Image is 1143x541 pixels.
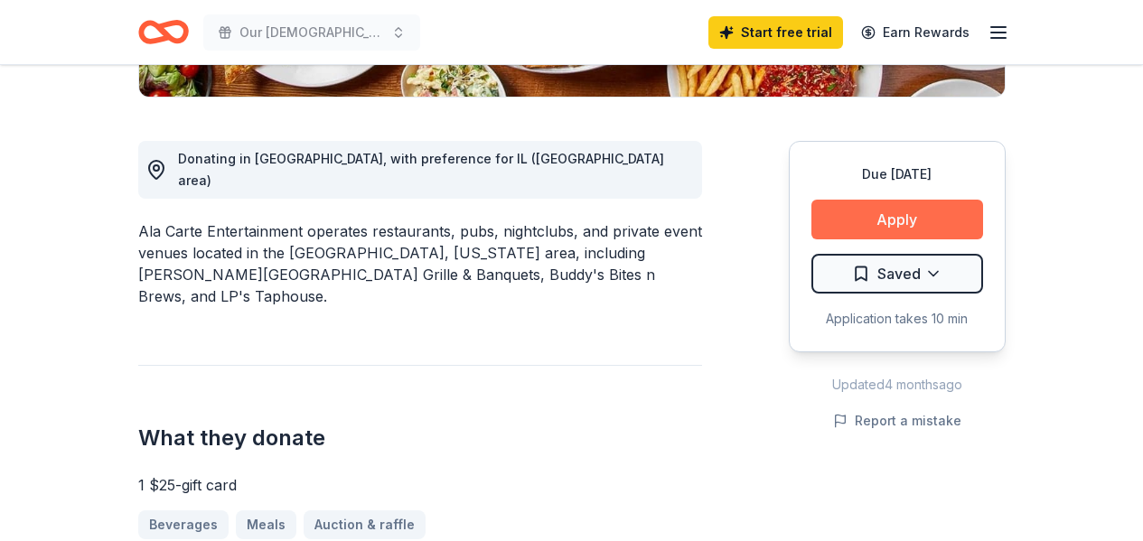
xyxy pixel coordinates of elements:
[811,163,983,185] div: Due [DATE]
[304,510,426,539] a: Auction & raffle
[138,220,702,307] div: Ala Carte Entertainment operates restaurants, pubs, nightclubs, and private event venues located ...
[811,200,983,239] button: Apply
[138,424,702,452] h2: What they donate
[178,151,664,188] span: Donating in [GEOGRAPHIC_DATA], with preference for IL ([GEOGRAPHIC_DATA] area)
[708,16,843,49] a: Start free trial
[850,16,980,49] a: Earn Rewards
[811,254,983,294] button: Saved
[138,474,702,496] div: 1 $25-gift card
[138,11,189,53] a: Home
[236,510,296,539] a: Meals
[138,510,229,539] a: Beverages
[811,308,983,330] div: Application takes 10 min
[239,22,384,43] span: Our [DEMOGRAPHIC_DATA] of the Wayside (OLW) Soiree
[833,410,961,432] button: Report a mistake
[877,262,921,285] span: Saved
[203,14,420,51] button: Our [DEMOGRAPHIC_DATA] of the Wayside (OLW) Soiree
[789,374,1006,396] div: Updated 4 months ago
